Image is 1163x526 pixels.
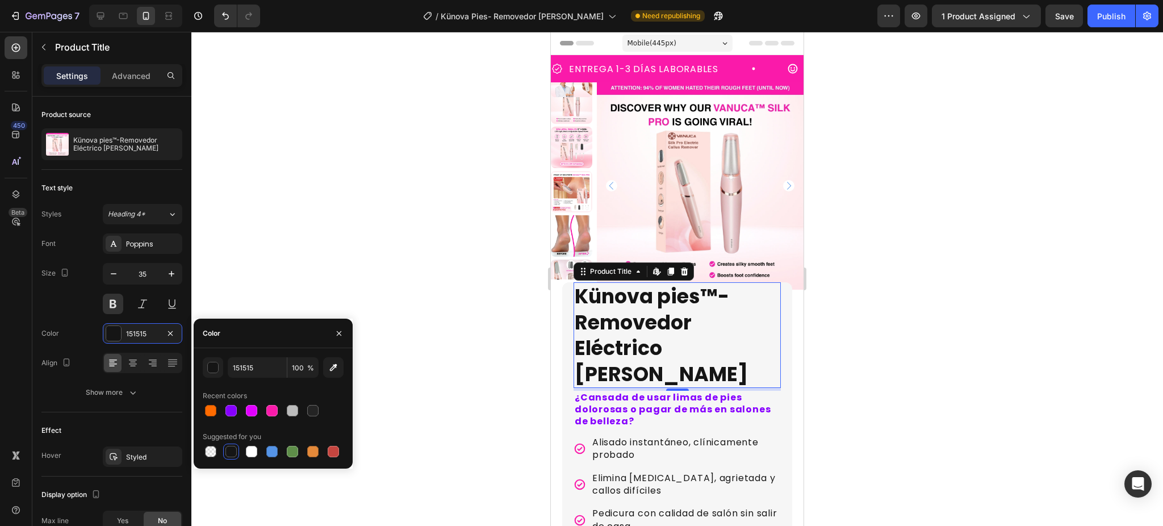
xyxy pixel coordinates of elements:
[41,239,56,249] div: Font
[1055,11,1074,21] span: Save
[307,363,314,373] span: %
[41,356,73,371] div: Align
[112,70,150,82] p: Advanced
[117,516,128,526] span: Yes
[41,382,182,403] button: Show more
[41,425,61,436] div: Effect
[5,5,85,27] button: 7
[1124,470,1152,498] div: Open Intercom Messenger
[56,70,88,82] p: Settings
[551,32,804,526] iframe: Design area
[41,487,103,503] div: Display option
[74,9,80,23] p: 7
[1097,10,1126,22] div: Publish
[41,110,91,120] div: Product source
[158,516,167,526] span: No
[41,516,69,526] div: Max line
[103,204,182,224] button: Heading 4*
[73,136,178,152] p: Künova pies™-Removedor Eléctrico [PERSON_NAME]
[55,40,178,54] p: Product Title
[1087,5,1135,27] button: Publish
[41,266,72,281] div: Size
[86,387,139,398] div: Show more
[46,133,69,156] img: product feature img
[126,452,179,462] div: Styled
[108,209,145,219] span: Heading 4*
[41,183,73,193] div: Text style
[642,11,700,21] span: Need republishing
[41,209,61,219] div: Styles
[126,329,159,339] div: 151515
[942,10,1015,22] span: 1 product assigned
[9,208,27,217] div: Beta
[11,121,27,130] div: 450
[932,5,1041,27] button: 1 product assigned
[203,432,261,442] div: Suggested for you
[41,328,59,339] div: Color
[41,450,61,461] div: Hover
[203,328,220,339] div: Color
[1045,5,1083,27] button: Save
[41,475,228,501] p: Pedicura con calidad de salón sin salir de casa
[436,10,438,22] span: /
[228,357,287,378] input: Eg: FFFFFF
[126,239,179,249] div: Poppins
[203,391,247,401] div: Recent colors
[214,5,260,27] div: Undo/Redo
[441,10,604,22] span: Künova Pies- Removedor [PERSON_NAME]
